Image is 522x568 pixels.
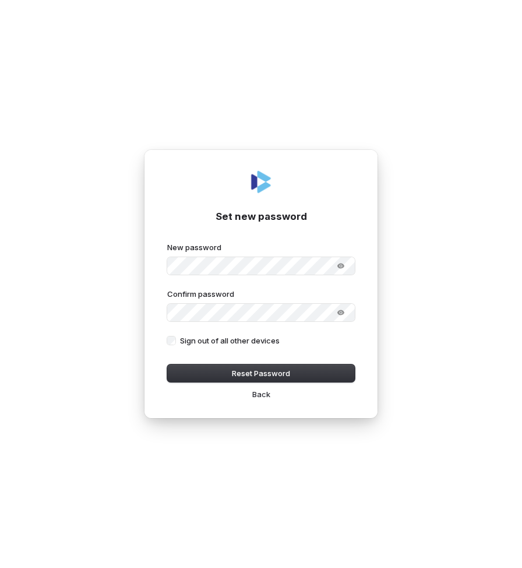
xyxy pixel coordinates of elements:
button: Show password [329,259,352,273]
button: Show password [329,306,352,320]
label: New password [167,242,221,253]
img: Coverbase [247,168,275,196]
label: Confirm password [167,289,234,299]
button: Reset Password [167,364,355,382]
h1: Set new password [167,210,355,224]
p: Sign out of all other devices [180,335,280,346]
a: Back [252,389,270,399]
